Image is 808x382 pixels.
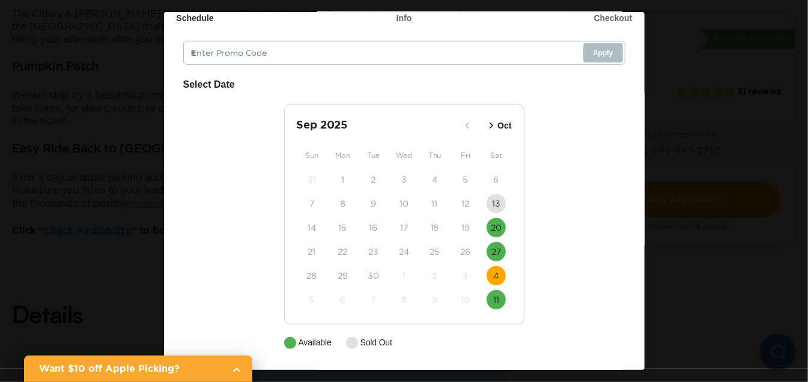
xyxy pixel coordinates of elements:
[431,222,439,234] time: 18
[400,222,408,234] time: 17
[456,194,475,213] button: 12
[363,218,383,237] button: 16
[302,170,321,189] button: 31
[340,198,345,210] time: 8
[394,218,413,237] button: 17
[493,174,499,186] time: 6
[338,270,348,282] time: 29
[302,242,321,261] button: 21
[396,12,412,24] h6: Info
[340,294,345,306] time: 6
[341,174,344,186] time: 1
[594,12,633,24] h6: Checkout
[358,148,389,163] div: Tue
[487,170,506,189] button: 6
[450,148,481,163] div: Fri
[394,266,413,285] button: 1
[419,148,450,163] div: Thu
[363,290,383,309] button: 7
[456,290,475,309] button: 10
[430,246,440,258] time: 25
[308,174,316,186] time: 31
[487,266,506,285] button: 4
[338,222,347,234] time: 15
[309,198,314,210] time: 7
[425,266,445,285] button: 2
[302,290,321,309] button: 5
[299,336,332,349] p: Available
[368,246,378,258] time: 23
[363,242,383,261] button: 23
[297,117,458,134] h2: Sep 2025
[308,222,316,234] time: 14
[369,222,377,234] time: 16
[333,218,352,237] button: 15
[363,170,383,189] button: 2
[463,270,468,282] time: 3
[425,290,445,309] button: 9
[399,198,409,210] time: 10
[425,218,445,237] button: 18
[371,198,376,210] time: 9
[491,246,501,258] time: 27
[432,174,437,186] time: 4
[425,170,445,189] button: 4
[493,294,499,306] time: 11
[338,246,347,258] time: 22
[183,77,625,92] h6: Select Date
[463,174,468,186] time: 5
[371,174,375,186] time: 2
[394,170,413,189] button: 3
[401,294,407,306] time: 8
[333,290,352,309] button: 6
[302,266,321,285] button: 28
[456,242,475,261] button: 26
[493,270,499,282] time: 4
[333,266,352,285] button: 29
[456,170,475,189] button: 5
[461,294,470,306] time: 10
[425,194,445,213] button: 11
[333,194,352,213] button: 8
[24,356,252,382] a: Want $10 off Apple Picking?
[297,148,327,163] div: Sun
[371,294,375,306] time: 7
[461,198,469,210] time: 12
[176,12,213,24] h6: Schedule
[394,242,413,261] button: 24
[487,194,506,213] button: 13
[487,290,506,309] button: 11
[402,270,406,282] time: 1
[432,294,437,306] time: 9
[389,148,419,163] div: Wed
[433,270,437,282] time: 2
[309,294,315,306] time: 5
[394,290,413,309] button: 8
[482,116,515,136] button: Oct
[394,194,413,213] button: 10
[456,266,475,285] button: 3
[327,148,358,163] div: Mon
[432,198,438,210] time: 11
[308,246,316,258] time: 21
[360,336,392,349] p: Sold Out
[487,242,506,261] button: 27
[497,120,511,132] p: Oct
[460,246,470,258] time: 26
[333,242,352,261] button: 22
[368,270,379,282] time: 30
[456,218,475,237] button: 19
[307,270,317,282] time: 28
[39,362,222,376] h2: Want $10 off Apple Picking?
[399,246,409,258] time: 24
[487,218,506,237] button: 20
[481,148,511,163] div: Sat
[401,174,407,186] time: 3
[492,198,500,210] time: 13
[302,218,321,237] button: 14
[461,222,470,234] time: 19
[363,194,383,213] button: 9
[425,242,445,261] button: 25
[333,170,352,189] button: 1
[302,194,321,213] button: 7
